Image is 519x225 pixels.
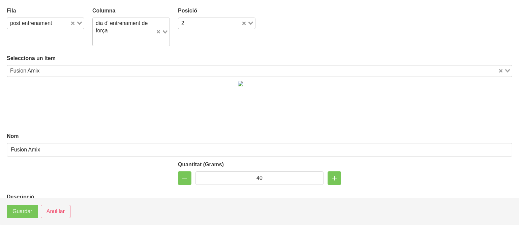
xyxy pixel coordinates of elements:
button: Clear Selected [499,68,502,74]
div: Search for option [92,18,170,46]
label: Selecciona un ítem [7,54,512,62]
span: Fusion Amix [8,67,41,75]
div: Search for option [7,18,84,29]
label: Columna [92,7,170,15]
span: Guardar [12,207,32,216]
label: Nom [7,132,512,140]
button: Clear Selected [71,21,74,26]
span: 2 [181,20,184,27]
span: Anul·lar [47,207,65,216]
span: post entrenament [10,20,52,27]
input: Search for option [93,36,155,45]
input: Search for option [42,67,497,75]
div: Search for option [7,65,512,77]
button: Clear Selected [242,21,246,26]
button: Guardar [7,205,38,218]
input: Search for option [187,19,241,27]
label: Quantitat (Grams) [178,161,341,169]
button: Anul·lar [41,205,70,218]
span: dia d' entrenament de força [96,20,153,35]
label: Fila [7,7,84,15]
label: Posició [178,7,255,15]
input: Search for option [55,19,69,27]
div: Search for option [178,18,255,29]
img: 8ea60705-12ae-42e8-83e1-4ba62b1261d5%2Ffoods%2F93946-fusion-protein-1000g-400-l-jpg.jpg [238,81,281,86]
label: Descripció [7,193,512,201]
button: Clear Selected [157,29,160,34]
